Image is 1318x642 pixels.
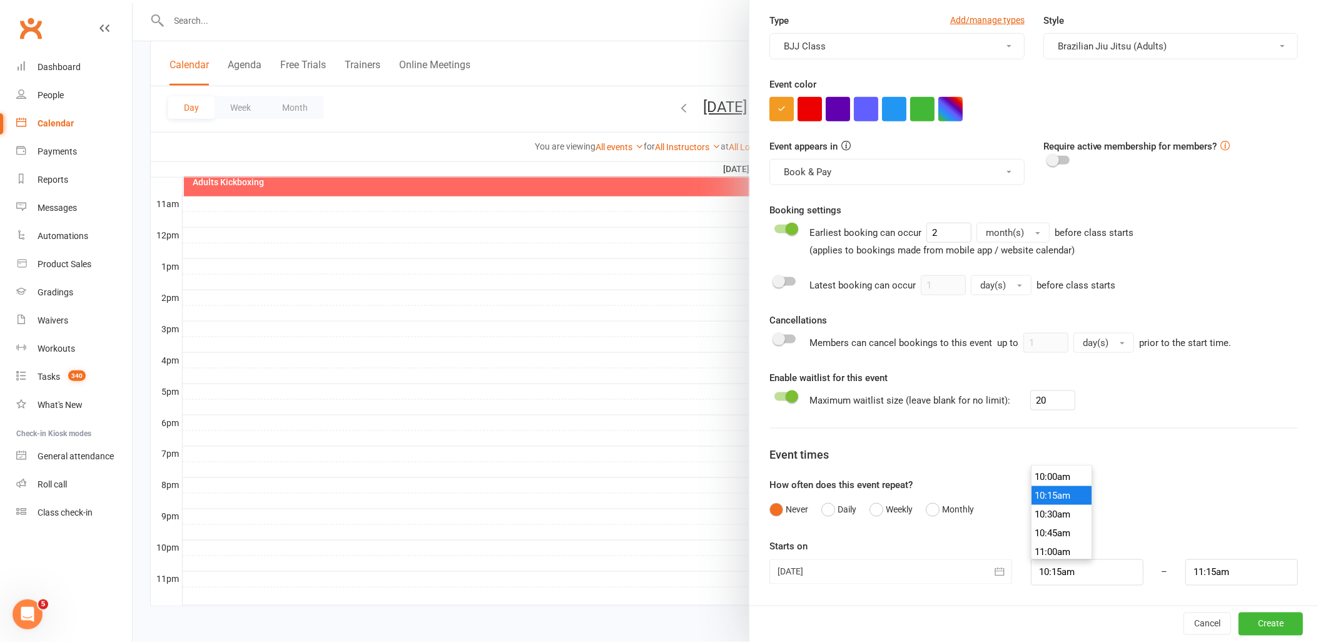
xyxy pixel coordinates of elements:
[16,499,132,527] a: Class kiosk mode
[10,206,240,255] div: Clinch says…
[1043,141,1217,152] label: Require active membership for members?
[39,410,49,420] button: Gif picker
[16,363,132,391] a: Tasks 340
[1032,486,1092,505] li: 10:15am
[1032,543,1092,561] li: 11:00am
[38,62,81,72] div: Dashboard
[16,442,132,471] a: General attendance kiosk mode
[1139,337,1231,349] span: prior to the start time.
[10,169,240,206] div: Toby says…
[38,507,93,517] div: Class check-in
[769,370,888,385] label: Enable waitlist for this event
[16,194,132,222] a: Messages
[869,498,913,522] button: Weekly
[821,498,856,522] button: Daily
[38,90,64,100] div: People
[1032,467,1092,486] li: 10:00am
[1184,613,1231,635] button: Cancel
[20,380,189,390] b: Step 2: Create a Membership Plan
[114,354,136,375] button: Scroll to bottom
[8,5,32,29] button: go back
[38,175,68,185] div: Reports
[1043,33,1298,59] button: Brazilian Jiu Jitsu (Adults)
[769,77,816,92] label: Event color
[20,263,230,300] div: Here are the step-by-step instructions for setting up member registration for your seminar event:
[59,410,69,420] button: Upload attachment
[38,451,114,461] div: General attendance
[20,176,169,189] div: Is that what you were looking for?
[1143,559,1186,586] div: –
[16,110,132,138] a: Calendar
[20,307,148,317] b: Step 1: Create Your Event
[769,33,1024,59] button: BJJ Class
[769,13,789,28] label: Type
[20,93,75,103] b: Mobile App
[16,391,132,419] a: What's New
[769,478,913,493] label: How often does this event repeat?
[19,410,29,420] button: Emoji picker
[38,231,88,241] div: Automations
[1037,280,1115,291] span: before class starts
[1032,524,1092,543] li: 10:45am
[976,223,1050,243] button: month(s)
[15,13,46,44] a: Clubworx
[1083,337,1108,349] span: day(s)
[16,166,132,194] a: Reports
[45,206,240,245] div: Can you please provide step by [MEDICAL_DATA] instructions for this
[769,446,1298,464] div: Event times
[926,498,974,522] button: Monthly
[16,335,132,363] a: Workouts
[38,203,77,213] div: Messages
[16,138,132,166] a: Payments
[196,5,220,29] button: Home
[38,315,68,325] div: Waivers
[20,325,230,374] div: Go to your calendar and click "+ Class/Event". Set the event type to something specific like "Sem...
[13,599,43,629] iframe: Intercom live chat
[55,213,230,238] div: Can you please provide step by [MEDICAL_DATA] instructions for this
[950,13,1025,27] a: Add/manage types
[38,118,74,128] div: Calendar
[809,393,1010,408] div: Maximum waitlist size (leave blank for no limit):
[769,159,1024,185] button: Book & Pay
[16,53,132,81] a: Dashboard
[809,223,1133,258] div: Earliest booking can occur
[38,146,77,156] div: Payments
[36,7,56,27] img: Profile image for Toby
[38,344,75,354] div: Workouts
[1239,613,1303,635] button: Create
[809,275,1115,295] div: Latest booking can occur
[769,539,808,554] label: Starts on
[1043,13,1064,28] label: Style
[769,139,838,154] label: Event appears in
[769,203,841,218] label: Booking settings
[38,400,83,410] div: What's New
[64,76,74,86] a: Source reference 144569:
[16,250,132,278] a: Product Sales
[68,370,86,381] span: 340
[10,169,179,196] div: Is that what you were looking for?
[1032,505,1092,524] li: 10:30am
[16,81,132,110] a: People
[16,307,132,335] a: Waivers
[38,599,48,609] span: 5
[16,222,132,250] a: Automations
[38,259,91,269] div: Product Sales
[16,471,132,499] a: Roll call
[20,93,230,117] div: : Members can also use our Mobile App to book classes and events.
[215,405,235,425] button: Send a message…
[769,498,808,522] button: Never
[986,227,1024,238] span: month(s)
[809,333,1231,353] div: Members can cancel bookings to this event
[1073,333,1134,353] button: day(s)
[38,372,60,382] div: Tasks
[769,313,827,328] label: Cancellations
[61,12,142,21] h1: [PERSON_NAME]
[20,123,230,160] div: For the Book and Pay option, you'll need Ezidebit or Stripe as your payment provider and a real-t...
[11,384,240,405] textarea: Message…
[16,278,132,307] a: Gradings
[38,287,73,297] div: Gradings
[980,280,1006,291] span: day(s)
[971,275,1032,295] button: day(s)
[220,5,242,28] div: Close
[997,333,1134,353] div: up to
